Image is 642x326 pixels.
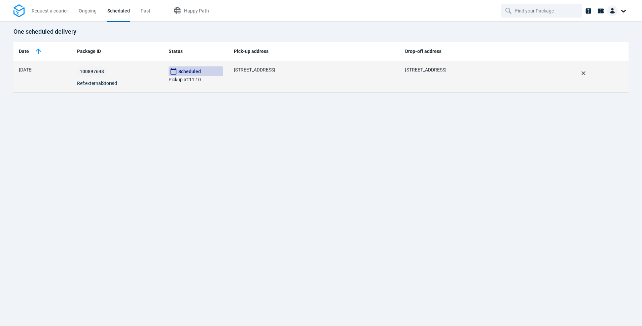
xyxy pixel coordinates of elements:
span: Scheduled [169,66,223,76]
span: [STREET_ADDRESS] [405,67,447,72]
span: Request a courier [32,8,68,13]
span: [DATE] [19,67,33,72]
span: Pick-up address [234,48,269,55]
span: [STREET_ADDRESS] [234,67,275,72]
span: 11:10 [189,77,201,82]
span: Status [169,48,183,55]
p: Pickup at : [169,66,223,83]
span: 100897648 [80,69,104,74]
span: Scheduled [107,8,130,13]
span: Ref: externalStoreId [77,80,117,87]
th: Toggle SortBy [13,42,72,61]
span: Drop-off address [405,48,441,55]
span: Ongoing [79,8,97,13]
span: Date [19,48,29,55]
button: 100897648 [77,66,107,77]
img: sorting [34,47,42,55]
span: Happy Path [184,8,209,13]
img: Logo [13,4,25,18]
img: Client [607,5,618,16]
span: One scheduled delivery [13,28,76,35]
span: Package ID [77,48,101,55]
span: Past [141,8,150,13]
input: Find your Package [515,4,570,17]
